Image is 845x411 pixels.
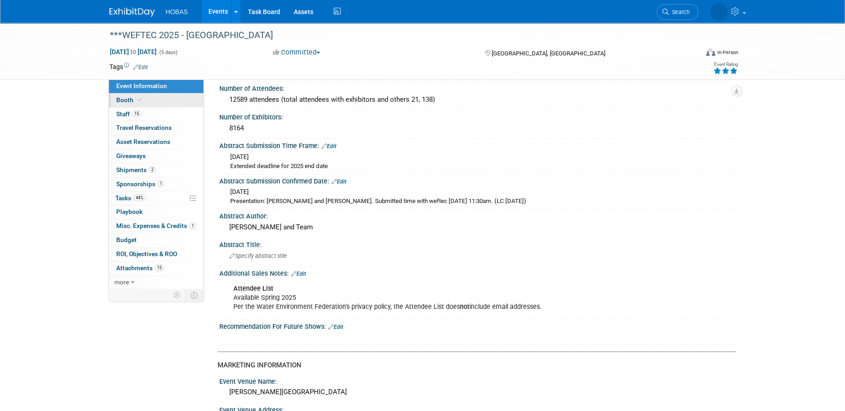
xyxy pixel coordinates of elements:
[116,222,196,229] span: Misc. Expenses & Credits
[219,320,736,332] div: Recommendation For Future Shows:
[138,97,142,102] i: Booth reservation complete
[109,121,203,135] a: Travel Reservations
[129,48,138,55] span: to
[229,253,287,259] span: Specify abstract title
[669,9,690,15] span: Search
[328,324,343,330] a: Edit
[109,94,203,107] a: Booth
[107,27,685,44] div: ***WEFTEC 2025 - [GEOGRAPHIC_DATA]
[114,278,129,286] span: more
[219,238,736,249] div: Abstract Title:
[116,82,167,89] span: Event Information
[133,194,146,201] span: 44%
[116,110,141,118] span: Staff
[230,197,729,206] div: Presentation: [PERSON_NAME] and [PERSON_NAME]. Submitted time with weftec [DATE] 11:30am. (LC [DA...
[291,271,306,277] a: Edit
[189,223,196,229] span: 1
[109,108,203,121] a: Staff15
[227,280,636,316] div: Available Spring 2025 Per the Water Environment Federation’s privacy policy, the Attendee List do...
[492,50,605,57] span: [GEOGRAPHIC_DATA], [GEOGRAPHIC_DATA]
[331,178,346,185] a: Edit
[116,96,144,104] span: Booth
[226,121,729,135] div: 8164
[219,110,736,122] div: Number of Exhibitors:
[230,188,249,195] span: [DATE]
[109,248,203,261] a: ROI, Objectives & ROO
[109,262,203,275] a: Attachments15
[109,48,157,56] span: [DATE] [DATE]
[155,264,164,271] span: 15
[230,153,249,160] span: [DATE]
[109,192,203,205] a: Tasks44%
[109,219,203,233] a: Misc. Expenses & Credits1
[109,233,203,247] a: Budget
[219,209,736,221] div: Abstract Author:
[116,250,177,257] span: ROI, Objectives & ROO
[226,220,729,234] div: [PERSON_NAME] and Team
[230,162,729,171] div: Extended deadline for 2025 end date
[109,62,148,71] td: Tags
[219,174,736,186] div: Abstract Submission Confirmed Date:
[109,135,203,149] a: Asset Reservations
[158,50,178,55] span: (5 days)
[149,166,156,173] span: 2
[226,385,729,399] div: [PERSON_NAME][GEOGRAPHIC_DATA]
[460,303,469,311] b: not
[657,4,698,20] a: Search
[116,166,156,173] span: Shipments
[226,93,729,107] div: 12589 attendees (total attendees with exhibitors and others 21, 138)
[116,124,172,131] span: Travel Reservations
[219,82,736,93] div: Number of Attendees:
[109,163,203,177] a: Shipments2
[713,62,737,67] div: Event Rating
[109,79,203,93] a: Event Information
[109,8,155,17] img: ExhibitDay
[158,180,164,187] span: 1
[115,194,146,202] span: Tasks
[321,143,336,149] a: Edit
[116,152,146,159] span: Giveaways
[116,180,164,188] span: Sponsorships
[133,64,148,70] a: Edit
[166,8,188,15] span: HOBAS
[169,289,185,301] td: Personalize Event Tab Strip
[116,138,170,145] span: Asset Reservations
[233,285,273,292] b: Attendee List
[219,375,736,386] div: Event Venue Name:
[185,289,203,301] td: Toggle Event Tabs
[270,48,324,57] button: Committed
[710,3,727,20] img: Lia Chowdhury
[116,208,143,215] span: Playbook
[109,276,203,289] a: more
[645,47,738,61] div: Event Format
[109,178,203,191] a: Sponsorships1
[109,205,203,219] a: Playbook
[217,361,729,370] div: MARKETING INFORMATION
[717,49,738,56] div: In-Person
[706,49,715,56] img: Format-Inperson.png
[116,236,137,243] span: Budget
[116,264,164,272] span: Attachments
[219,139,736,151] div: Abstract Submission Time Frame:
[219,267,736,278] div: Additional Sales Notes:
[132,110,141,117] span: 15
[109,149,203,163] a: Giveaways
